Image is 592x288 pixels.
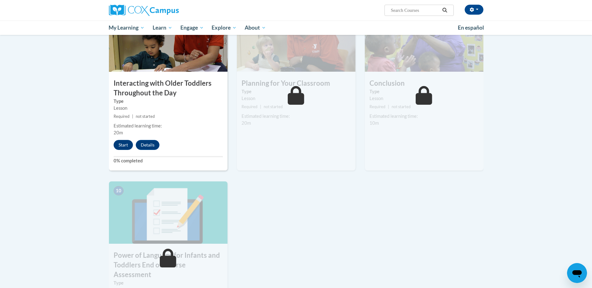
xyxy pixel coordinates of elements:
img: Course Image [365,9,483,72]
span: 20m [114,130,123,135]
button: Search [440,7,449,14]
div: Lesson [369,95,479,102]
span: En español [458,24,484,31]
label: Type [369,88,479,95]
span: not started [392,104,411,109]
div: Lesson [242,95,351,102]
div: Estimated learning time: [242,113,351,120]
span: Required [114,114,130,119]
a: Explore [208,21,241,35]
span: 10m [369,120,379,126]
button: Details [136,140,159,150]
h3: Conclusion [365,79,483,88]
button: Start [114,140,133,150]
img: Course Image [237,9,355,72]
label: Type [114,280,223,286]
a: My Learning [105,21,149,35]
a: En español [454,21,488,34]
a: About [241,21,270,35]
div: Estimated learning time: [114,122,223,129]
span: Learn [153,24,172,31]
span: Required [369,104,385,109]
span: not started [264,104,283,109]
span: 10 [114,186,124,195]
span: Required [242,104,257,109]
h3: Planning for Your Classroom [237,79,355,88]
span: My Learning [109,24,144,31]
img: Course Image [109,181,228,244]
span: About [245,24,266,31]
h3: Interacting with Older Toddlers Throughout the Day [109,79,228,98]
span: | [388,104,389,109]
span: Engage [180,24,204,31]
input: Search Courses [390,7,440,14]
iframe: Button to launch messaging window [567,263,587,283]
label: Type [114,98,223,105]
a: Cox Campus [109,5,228,16]
label: 0% completed [114,157,223,164]
img: Cox Campus [109,5,179,16]
a: Learn [149,21,176,35]
h3: Power of Language for Infants and Toddlers End of Course Assessment [109,251,228,279]
span: | [260,104,261,109]
span: | [132,114,133,119]
span: not started [136,114,155,119]
a: Engage [176,21,208,35]
div: Lesson [114,105,223,112]
label: Type [242,88,351,95]
span: Explore [212,24,237,31]
button: Account Settings [465,5,483,15]
div: Main menu [100,21,493,35]
img: Course Image [109,9,228,72]
span: 20m [242,120,251,126]
div: Estimated learning time: [369,113,479,120]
